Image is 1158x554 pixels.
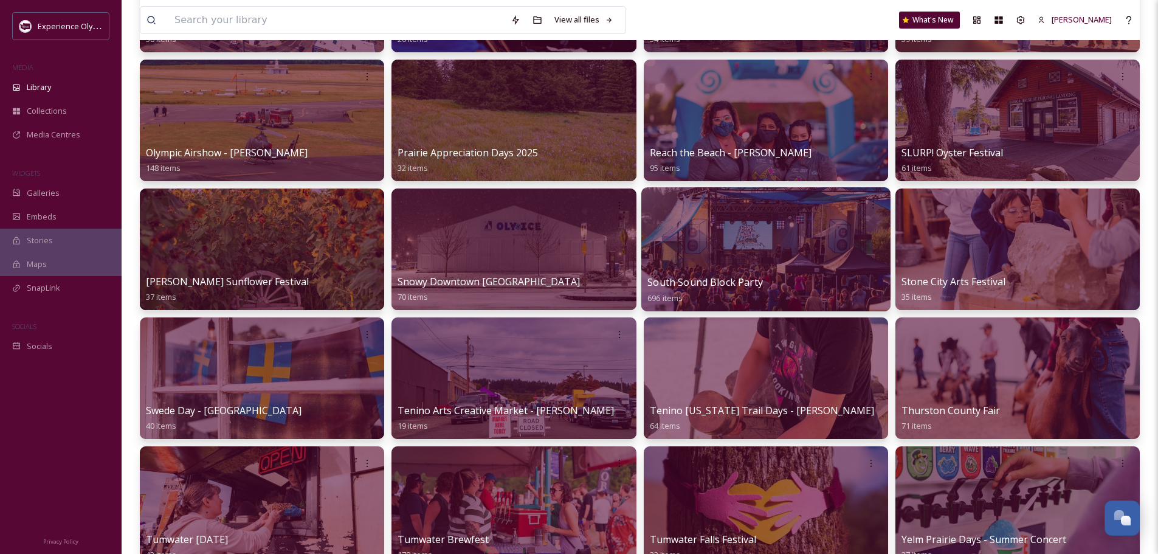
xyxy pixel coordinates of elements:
[650,146,812,159] span: Reach the Beach - [PERSON_NAME]
[647,275,763,289] span: South Sound Block Party
[146,405,302,431] a: Swede Day - [GEOGRAPHIC_DATA]40 items
[901,291,932,302] span: 35 items
[1052,14,1112,25] span: [PERSON_NAME]
[27,105,67,117] span: Collections
[650,147,812,173] a: Reach the Beach - [PERSON_NAME]95 items
[43,538,78,545] span: Privacy Policy
[901,404,1000,417] span: Thurston County Fair
[27,81,51,93] span: Library
[901,162,932,173] span: 61 items
[398,533,489,546] span: Tumwater Brewfest
[43,533,78,548] a: Privacy Policy
[901,405,1000,431] a: Thurston County Fair71 items
[398,275,580,288] span: Snowy Downtown [GEOGRAPHIC_DATA]
[146,276,309,302] a: [PERSON_NAME] Sunflower Festival37 items
[12,322,36,331] span: SOCIALS
[38,20,110,32] span: Experience Olympia
[901,146,1003,159] span: SLURP! Oyster Festival
[650,162,680,173] span: 95 items
[899,12,960,29] a: What's New
[146,404,302,417] span: Swede Day - [GEOGRAPHIC_DATA]
[168,7,505,33] input: Search your library
[146,162,181,173] span: 148 items
[27,341,52,352] span: Socials
[27,129,80,140] span: Media Centres
[398,146,538,159] span: Prairie Appreciation Days 2025
[12,63,33,72] span: MEDIA
[650,404,874,417] span: Tenino [US_STATE] Trail Days - [PERSON_NAME]
[27,235,53,246] span: Stories
[1032,8,1118,32] a: [PERSON_NAME]
[650,420,680,431] span: 64 items
[398,162,428,173] span: 32 items
[901,276,1005,302] a: Stone City Arts Festival35 items
[398,404,614,417] span: Tenino Arts Creative Market - [PERSON_NAME]
[27,282,60,294] span: SnapLink
[650,533,756,546] span: Tumwater Falls Festival
[19,20,32,32] img: download.jpeg
[146,420,176,431] span: 40 items
[650,405,874,431] a: Tenino [US_STATE] Trail Days - [PERSON_NAME]64 items
[647,292,683,303] span: 696 items
[398,420,428,431] span: 19 items
[146,275,309,288] span: [PERSON_NAME] Sunflower Festival
[146,291,176,302] span: 37 items
[398,276,580,302] a: Snowy Downtown [GEOGRAPHIC_DATA]70 items
[27,211,57,223] span: Embeds
[398,291,428,302] span: 70 items
[548,8,619,32] a: View all files
[1105,500,1140,536] button: Open Chat
[901,147,1003,173] a: SLURP! Oyster Festival61 items
[12,168,40,178] span: WIDGETS
[901,420,932,431] span: 71 items
[27,258,47,270] span: Maps
[901,533,1066,546] span: Yelm Prairie Days - Summer Concert
[146,147,308,173] a: Olympic Airshow - [PERSON_NAME]148 items
[146,146,308,159] span: Olympic Airshow - [PERSON_NAME]
[27,187,60,199] span: Galleries
[901,275,1005,288] span: Stone City Arts Festival
[647,277,763,303] a: South Sound Block Party696 items
[398,147,538,173] a: Prairie Appreciation Days 202532 items
[398,405,614,431] a: Tenino Arts Creative Market - [PERSON_NAME]19 items
[146,533,228,546] span: Tumwater [DATE]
